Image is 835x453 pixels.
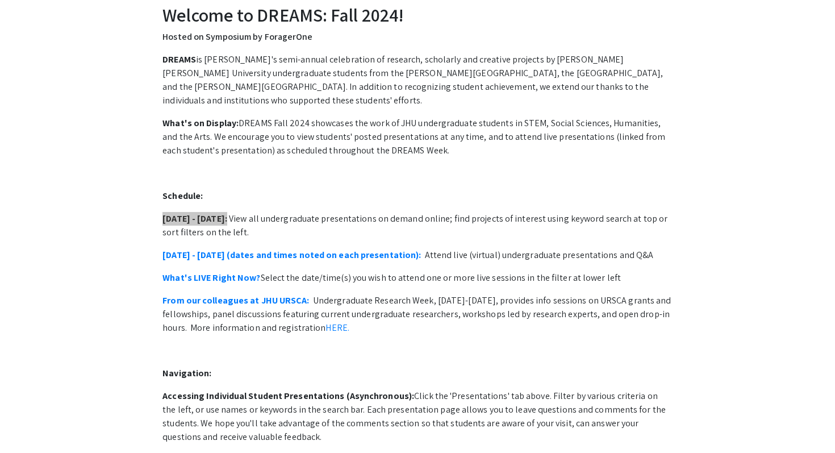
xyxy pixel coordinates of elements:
a: [DATE] - [DATE] (dates and times noted on each presentation): [162,249,421,261]
p: Attend live (virtual) undergraduate presentations and Q&A [162,248,672,262]
a: [DATE] - [DATE]: [162,213,227,225]
p: Click the 'Presentations' tab above. Filter by various criteria on the left, or use names or keyw... [162,389,672,444]
p: Hosted on Symposium by ForagerOne [162,30,672,44]
a: HERE. [325,322,349,334]
h2: Welcome to DREAMS: Fall 2024! [162,4,672,26]
p: Undergraduate Research Week, [DATE]-[DATE], provides info sessions on URSCA grants and fellowship... [162,294,672,335]
strong: What's on Display: [162,117,239,129]
strong: Accessing Individual Student Presentations (Asynchronous): [162,390,414,402]
p: is [PERSON_NAME]'s semi-annual celebration of research, scholarly and creative projects by [PERSO... [162,53,672,107]
strong: Navigation: [162,367,211,379]
strong: Schedule: [162,190,203,202]
p: DREAMS Fall 2024 showcases the work of JHU undergraduate students in STEM, Social Sciences, Human... [162,117,672,157]
iframe: Chat [9,402,48,444]
strong: DREAMS [162,53,196,65]
a: From our colleagues at JHU URSCA: [162,294,309,306]
a: What's LIVE Right Now? [162,272,260,284]
p: View all undergraduate presentations on demand online; find projects of interest using keyword se... [162,212,672,239]
p: Select the date/time(s) you wish to attend one or more live sessions in the filter at lower left [162,271,672,285]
